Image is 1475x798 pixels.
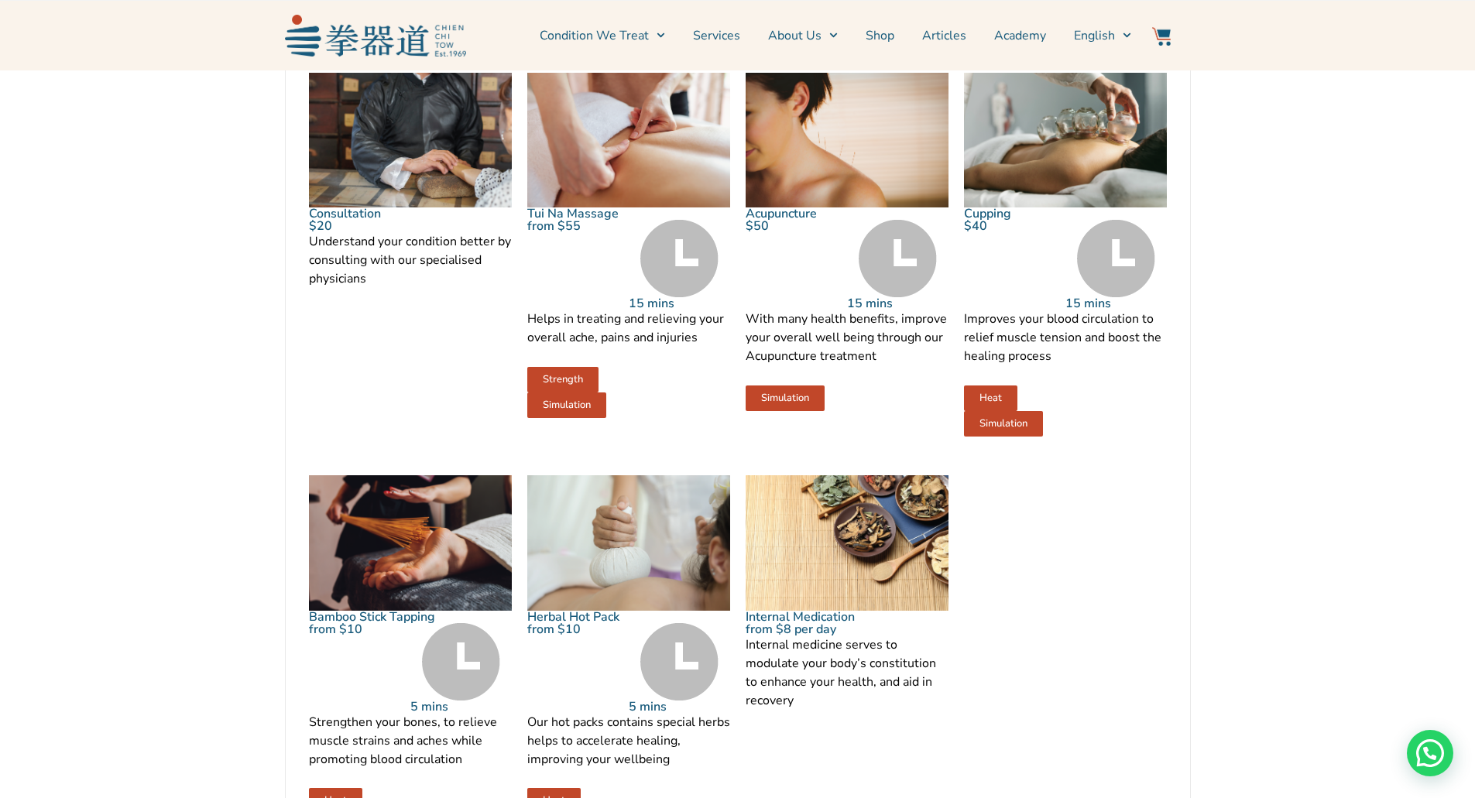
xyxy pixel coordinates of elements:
[309,232,512,288] p: Understand your condition better by consulting with our specialised physicians
[746,205,817,222] a: Acupuncture
[527,623,629,635] p: from $10
[746,623,847,635] p: from $8 per day
[540,16,665,55] a: Condition We Treat
[746,220,847,232] p: $50
[543,400,591,410] span: Simulation
[309,713,512,769] p: Strengthen your bones, to relieve muscle strains and aches while promoting blood circulation
[964,205,1011,222] a: Cupping
[979,419,1027,429] span: Simulation
[527,713,730,769] p: Our hot packs contains special herbs helps to accelerate healing, improving your wellbeing
[527,608,619,625] a: Herbal Hot Pack
[964,385,1017,411] a: Heat
[994,16,1046,55] a: Academy
[527,220,629,232] p: from $55
[309,608,435,625] a: Bamboo Stick Tapping
[746,310,948,365] p: With many health benefits, improve your overall well being through our Acupuncture treatment
[768,16,838,55] a: About Us
[527,367,599,392] a: Strength
[746,385,825,411] a: Simulation
[640,220,719,297] img: Time Grey
[1074,26,1115,45] span: English
[629,297,730,310] p: 15 mins
[761,393,809,403] span: Simulation
[309,623,410,635] p: from $10
[527,392,606,418] a: Simulation
[866,16,894,55] a: Shop
[1077,220,1155,297] img: Time Grey
[474,16,1132,55] nav: Menu
[527,310,730,347] p: Helps in treating and relieving your overall ache, pains and injuries
[1065,297,1167,310] p: 15 mins
[964,411,1043,437] a: Simulation
[410,700,512,713] p: 5 mins
[693,16,740,55] a: Services
[746,635,948,710] p: Internal medicine serves to modulate your body’s constitution to enhance your health, and aid in ...
[1152,27,1171,46] img: Website Icon-03
[422,623,500,700] img: Time Grey
[964,310,1167,365] p: Improves your blood circulation to relief muscle tension and boost the healing process
[746,608,855,625] a: Internal Medication
[543,375,583,385] span: Strength
[527,205,619,222] a: Tui Na Massage
[629,700,730,713] p: 5 mins
[859,220,937,297] img: Time Grey
[640,623,719,700] img: Time Grey
[309,220,512,232] p: $20
[309,205,381,222] a: Consultation
[979,393,1002,403] span: Heat
[1074,16,1131,55] a: English
[847,297,948,310] p: 15 mins
[922,16,966,55] a: Articles
[964,220,1065,232] p: $40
